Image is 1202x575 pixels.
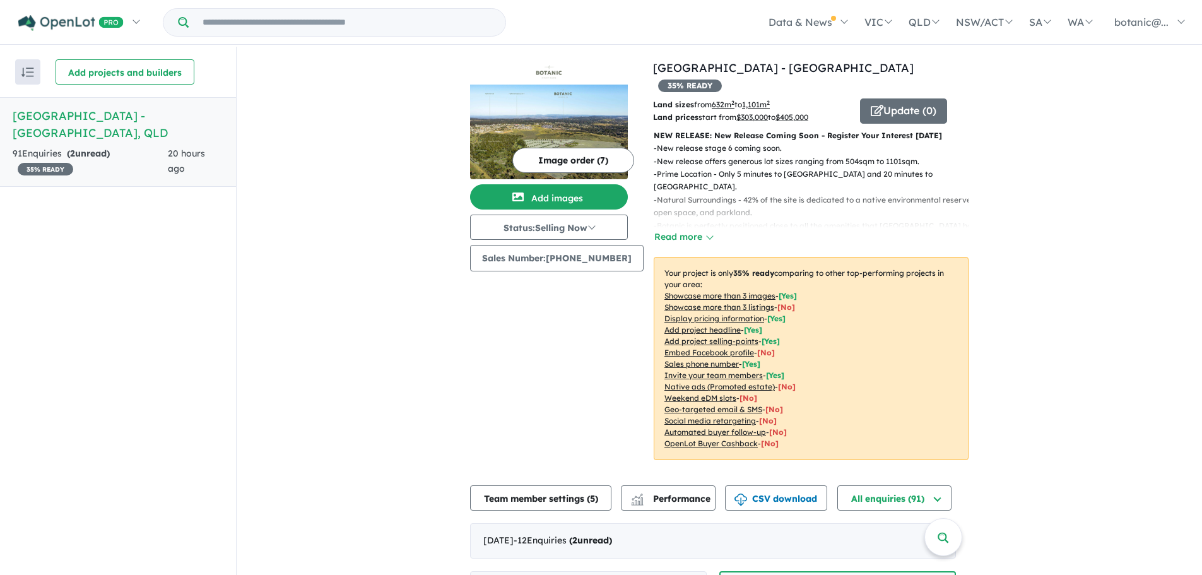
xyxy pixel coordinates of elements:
[191,9,503,36] input: Try estate name, suburb, builder or developer
[664,393,736,403] u: Weekend eDM slots
[744,325,762,335] span: [ Yes ]
[664,439,758,448] u: OpenLot Buyer Cashback
[765,405,783,414] span: [No]
[768,112,808,122] span: to
[759,416,777,425] span: [No]
[734,100,770,109] span: to
[837,485,952,511] button: All enquiries (91)
[762,336,780,346] span: [ Yes ]
[18,15,124,31] img: Openlot PRO Logo White
[512,148,634,173] button: Image order (7)
[664,291,775,300] u: Showcase more than 3 images
[654,220,979,246] p: - Botanic is perfectly positioned close to all the amenities that [GEOGRAPHIC_DATA] has to offer ...
[757,348,775,357] span: [ No ]
[778,382,796,391] span: [No]
[632,494,643,501] img: line-chart.svg
[767,99,770,106] sup: 2
[70,148,75,159] span: 2
[658,80,722,92] span: 35 % READY
[775,112,808,122] u: $ 405,000
[653,98,851,111] p: from
[572,535,577,546] span: 2
[168,148,205,174] span: 20 hours ago
[621,485,716,511] button: Performance
[654,129,969,142] p: NEW RELEASE: New Release Coming Soon - Register Your Interest [DATE]
[56,59,194,85] button: Add projects and builders
[653,111,851,124] p: start from
[653,61,914,75] a: [GEOGRAPHIC_DATA] - [GEOGRAPHIC_DATA]
[470,59,628,179] a: Botanic Estate - Highfields LogoBotanic Estate - Highfields
[664,314,764,323] u: Display pricing information
[739,393,757,403] span: [No]
[653,100,694,109] b: Land sizes
[664,405,762,414] u: Geo-targeted email & SMS
[779,291,797,300] span: [ Yes ]
[590,493,595,504] span: 5
[777,302,795,312] span: [ No ]
[631,497,644,506] img: bar-chart.svg
[664,382,775,391] u: Native ads (Promoted estate)
[633,493,710,504] span: Performance
[734,494,747,506] img: download icon
[664,416,756,425] u: Social media retargeting
[664,427,766,437] u: Automated buyer follow-up
[733,268,774,278] b: 35 % ready
[731,99,734,106] sup: 2
[664,359,739,369] u: Sales phone number
[67,148,110,159] strong: ( unread)
[653,112,698,122] b: Land prices
[470,184,628,210] button: Add images
[13,146,168,177] div: 91 Enquir ies
[742,359,760,369] span: [ Yes ]
[725,485,827,511] button: CSV download
[470,485,611,511] button: Team member settings (5)
[470,215,628,240] button: Status:Selling Now
[742,100,770,109] u: 1,101 m
[767,314,786,323] span: [ Yes ]
[761,439,779,448] span: [No]
[514,535,612,546] span: - 12 Enquir ies
[860,98,947,124] button: Update (0)
[470,85,628,179] img: Botanic Estate - Highfields
[569,535,612,546] strong: ( unread)
[654,194,979,220] p: - Natural Surroundings - 42% of the site is dedicated to a native environmental reserve, open spa...
[664,370,763,380] u: Invite your team members
[664,325,741,335] u: Add project headline
[1114,16,1169,28] span: botanic@...
[654,257,969,460] p: Your project is only comparing to other top-performing projects in your area: - - - - - - - - - -...
[664,302,774,312] u: Showcase more than 3 listings
[664,336,758,346] u: Add project selling-points
[654,142,979,155] p: - New release stage 6 coming soon.
[766,370,784,380] span: [ Yes ]
[664,348,754,357] u: Embed Facebook profile
[769,427,787,437] span: [No]
[475,64,623,80] img: Botanic Estate - Highfields Logo
[470,245,644,271] button: Sales Number:[PHONE_NUMBER]
[654,230,713,244] button: Read more
[470,523,956,559] div: [DATE]
[654,155,979,168] p: - New release offers generous lot sizes ranging from 504sqm to 1101sqm.
[18,163,73,175] span: 35 % READY
[712,100,734,109] u: 632 m
[736,112,768,122] u: $ 303,000
[654,168,979,194] p: - Prime Location - Only 5 minutes to [GEOGRAPHIC_DATA] and 20 minutes to [GEOGRAPHIC_DATA].
[21,68,34,77] img: sort.svg
[13,107,223,141] h5: [GEOGRAPHIC_DATA] - [GEOGRAPHIC_DATA] , QLD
